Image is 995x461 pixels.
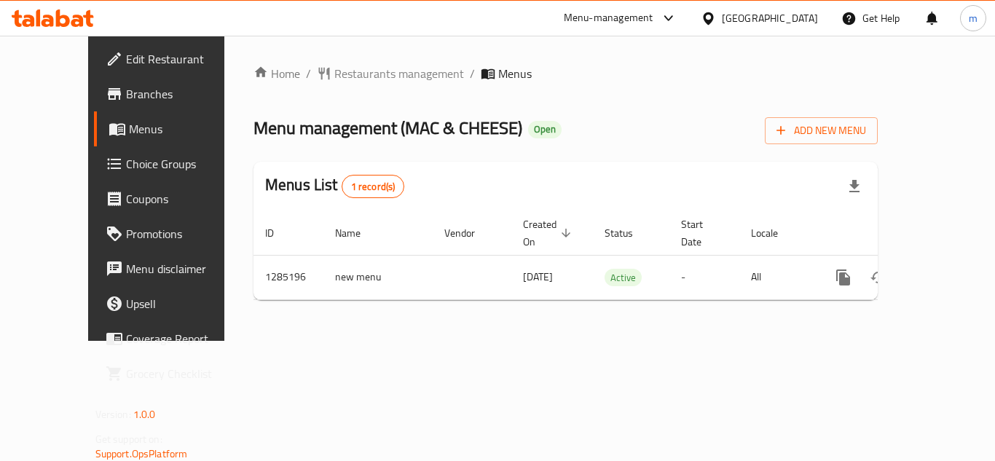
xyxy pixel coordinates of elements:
[253,65,300,82] a: Home
[669,255,739,299] td: -
[342,180,404,194] span: 1 record(s)
[94,356,254,391] a: Grocery Checklist
[306,65,311,82] li: /
[523,267,553,286] span: [DATE]
[253,111,522,144] span: Menu management ( MAC & CHEESE )
[126,50,243,68] span: Edit Restaurant
[969,10,978,26] span: m
[253,65,878,82] nav: breadcrumb
[126,330,243,347] span: Coverage Report
[94,146,254,181] a: Choice Groups
[605,269,642,286] span: Active
[94,286,254,321] a: Upsell
[776,122,866,140] span: Add New Menu
[444,224,494,242] span: Vendor
[837,169,872,204] div: Export file
[334,65,464,82] span: Restaurants management
[94,42,254,76] a: Edit Restaurant
[826,260,861,295] button: more
[265,174,404,198] h2: Menus List
[335,224,379,242] span: Name
[129,120,243,138] span: Menus
[323,255,433,299] td: new menu
[94,216,254,251] a: Promotions
[126,155,243,173] span: Choice Groups
[470,65,475,82] li: /
[253,255,323,299] td: 1285196
[94,111,254,146] a: Menus
[126,295,243,312] span: Upsell
[564,9,653,27] div: Menu-management
[95,405,131,424] span: Version:
[605,224,652,242] span: Status
[126,260,243,277] span: Menu disclaimer
[95,430,162,449] span: Get support on:
[528,123,562,135] span: Open
[765,117,878,144] button: Add New Menu
[861,260,896,295] button: Change Status
[253,211,978,300] table: enhanced table
[94,76,254,111] a: Branches
[94,181,254,216] a: Coupons
[751,224,797,242] span: Locale
[133,405,156,424] span: 1.0.0
[722,10,818,26] div: [GEOGRAPHIC_DATA]
[814,211,978,256] th: Actions
[126,365,243,382] span: Grocery Checklist
[342,175,405,198] div: Total records count
[528,121,562,138] div: Open
[498,65,532,82] span: Menus
[681,216,722,251] span: Start Date
[739,255,814,299] td: All
[126,190,243,208] span: Coupons
[94,251,254,286] a: Menu disclaimer
[126,85,243,103] span: Branches
[94,321,254,356] a: Coverage Report
[523,216,575,251] span: Created On
[126,225,243,243] span: Promotions
[265,224,293,242] span: ID
[317,65,464,82] a: Restaurants management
